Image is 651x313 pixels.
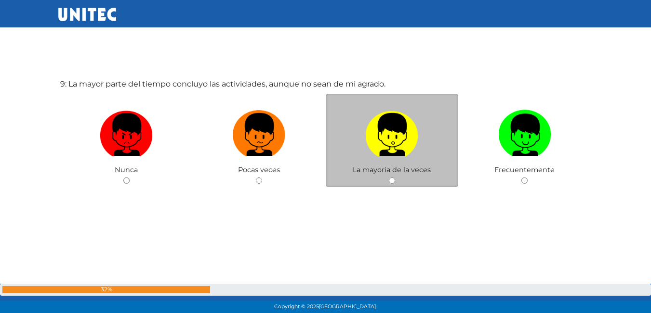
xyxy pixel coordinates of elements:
[100,106,153,157] img: Nunca
[2,286,210,293] div: 32%
[238,165,280,174] span: Pocas veces
[353,165,431,174] span: La mayoria de la veces
[58,8,116,21] img: UNITEC
[115,165,138,174] span: Nunca
[365,106,418,157] img: La mayoria de la veces
[233,106,286,157] img: Pocas veces
[60,78,385,90] label: 9: La mayor parte del tiempo concluyo las actividades, aunque no sean de mi agrado.
[494,165,555,174] span: Frecuentemente
[498,106,551,157] img: Frecuentemente
[319,303,377,310] span: [GEOGRAPHIC_DATA].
